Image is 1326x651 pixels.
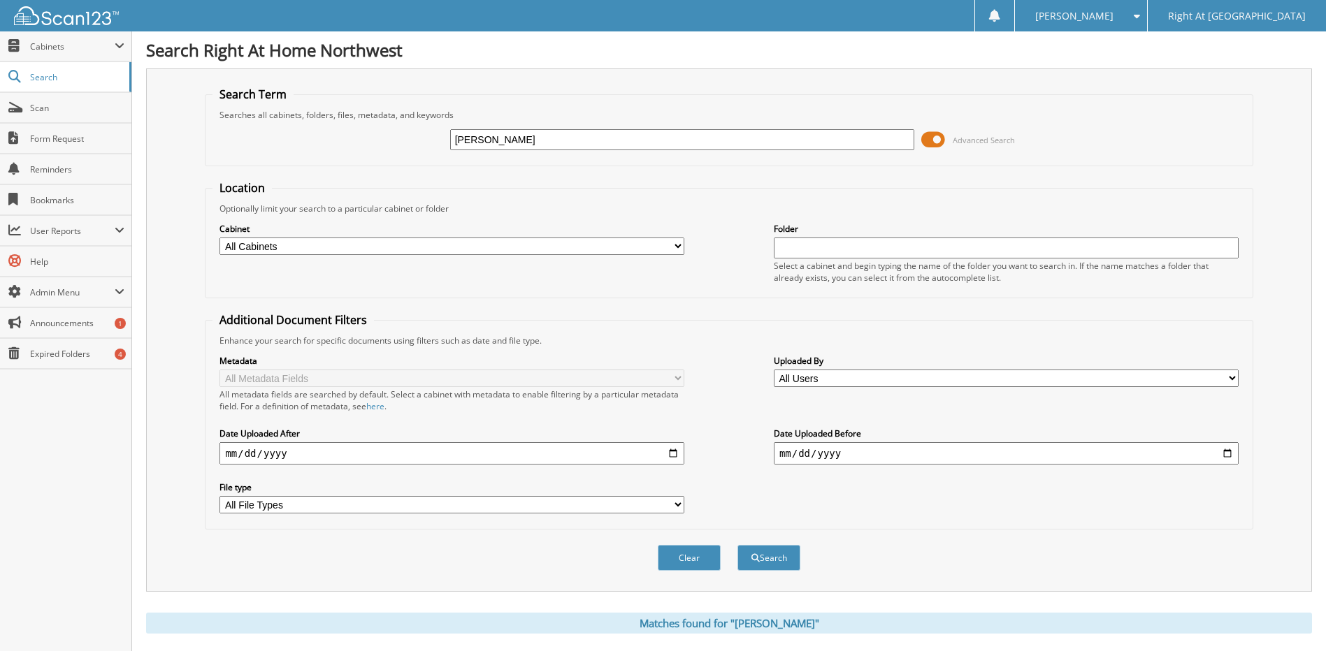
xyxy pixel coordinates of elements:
[30,286,115,298] span: Admin Menu
[14,6,119,25] img: scan123-logo-white.svg
[658,545,721,571] button: Clear
[115,318,126,329] div: 1
[774,355,1239,367] label: Uploaded By
[30,71,122,83] span: Search
[146,613,1312,634] div: Matches found for "[PERSON_NAME]"
[774,427,1239,439] label: Date Uploaded Before
[212,180,272,196] legend: Location
[30,225,115,237] span: User Reports
[953,135,1015,145] span: Advanced Search
[115,349,126,360] div: 4
[219,388,684,412] div: All metadata fields are searched by default. Select a cabinet with metadata to enable filtering b...
[219,427,684,439] label: Date Uploaded After
[1035,12,1114,20] span: [PERSON_NAME]
[219,223,684,235] label: Cabinet
[212,335,1245,346] div: Enhance your search for specific documents using filters such as date and file type.
[146,38,1312,61] h1: Search Right At Home Northwest
[30,102,124,114] span: Scan
[737,545,800,571] button: Search
[774,442,1239,465] input: end
[212,203,1245,214] div: Optionally limit your search to a particular cabinet or folder
[30,348,124,360] span: Expired Folders
[30,317,124,329] span: Announcements
[774,260,1239,284] div: Select a cabinet and begin typing the name of the folder you want to search in. If the name match...
[30,163,124,175] span: Reminders
[30,256,124,268] span: Help
[212,87,294,102] legend: Search Term
[219,481,684,493] label: File type
[219,442,684,465] input: start
[366,400,384,412] a: here
[219,355,684,367] label: Metadata
[212,109,1245,121] div: Searches all cabinets, folders, files, metadata, and keywords
[1168,12,1306,20] span: Right At [GEOGRAPHIC_DATA]
[30,194,124,206] span: Bookmarks
[30,41,115,52] span: Cabinets
[774,223,1239,235] label: Folder
[30,133,124,145] span: Form Request
[212,312,374,328] legend: Additional Document Filters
